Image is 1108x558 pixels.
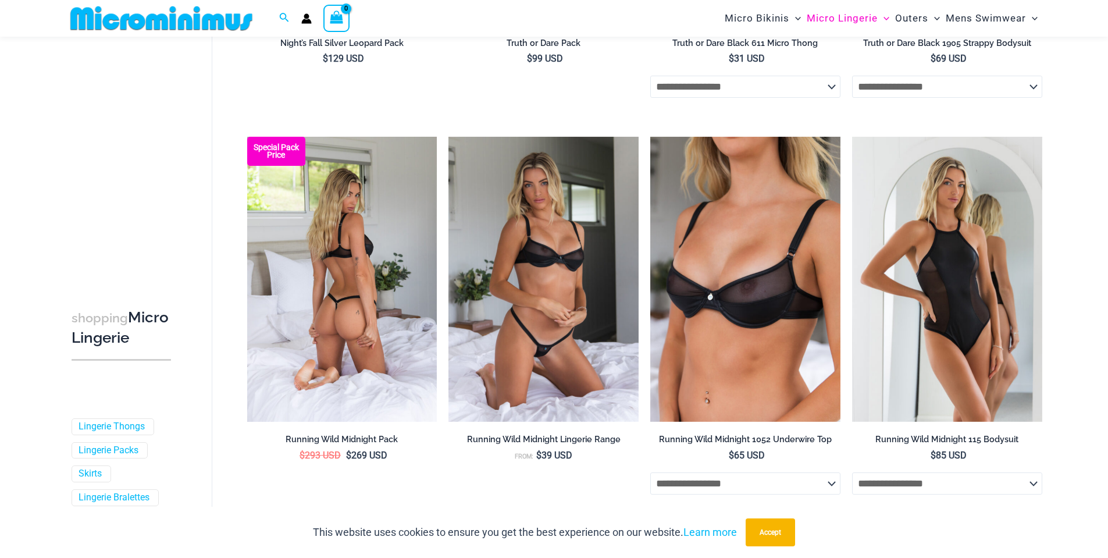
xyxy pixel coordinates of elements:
[725,3,789,33] span: Micro Bikinis
[72,308,171,348] h3: Micro Lingerie
[852,38,1042,53] a: Truth or Dare Black 1905 Strappy Bodysuit
[346,450,387,461] bdi: 269 USD
[729,53,765,64] bdi: 31 USD
[720,2,1043,35] nav: Site Navigation
[301,13,312,24] a: Account icon link
[931,53,936,64] span: $
[878,3,889,33] span: Menu Toggle
[729,450,765,461] bdi: 65 USD
[527,53,563,64] bdi: 99 USD
[313,524,737,541] p: This website uses cookies to ensure you get the best experience on our website.
[72,311,128,325] span: shopping
[931,450,936,461] span: $
[72,39,176,272] iframe: TrustedSite Certified
[722,3,804,33] a: Micro BikinisMenu ToggleMenu Toggle
[931,53,967,64] bdi: 69 USD
[247,137,437,422] a: All Styles (1) Running Wild Midnight 1052 Top 6512 Bottom 04Running Wild Midnight 1052 Top 6512 B...
[247,38,437,53] a: Night’s Fall Silver Leopard Pack
[448,38,639,49] h2: Truth or Dare Pack
[928,3,940,33] span: Menu Toggle
[448,38,639,53] a: Truth or Dare Pack
[946,3,1026,33] span: Mens Swimwear
[79,492,149,504] a: Lingerie Bralettes
[746,518,795,546] button: Accept
[448,137,639,422] a: Running Wild Midnight 1052 Top 6512 Bottom 02Running Wild Midnight 1052 Top 6512 Bottom 05Running...
[247,434,437,449] a: Running Wild Midnight Pack
[943,3,1041,33] a: Mens SwimwearMenu ToggleMenu Toggle
[650,137,840,422] a: Running Wild Midnight 1052 Top 01Running Wild Midnight 1052 Top 6052 Bottom 06Running Wild Midnig...
[323,5,350,31] a: View Shopping Cart, empty
[895,3,928,33] span: Outers
[804,3,892,33] a: Micro LingerieMenu ToggleMenu Toggle
[729,53,734,64] span: $
[650,137,840,422] img: Running Wild Midnight 1052 Top 01
[448,434,639,445] h2: Running Wild Midnight Lingerie Range
[650,38,840,53] a: Truth or Dare Black 611 Micro Thong
[300,450,341,461] bdi: 293 USD
[807,3,878,33] span: Micro Lingerie
[323,53,328,64] span: $
[515,453,533,460] span: From:
[650,38,840,49] h2: Truth or Dare Black 611 Micro Thong
[247,434,437,445] h2: Running Wild Midnight Pack
[931,450,967,461] bdi: 85 USD
[729,450,734,461] span: $
[536,450,541,461] span: $
[66,5,257,31] img: MM SHOP LOGO FLAT
[892,3,943,33] a: OutersMenu ToggleMenu Toggle
[852,434,1042,449] a: Running Wild Midnight 115 Bodysuit
[79,421,145,433] a: Lingerie Thongs
[536,450,572,461] bdi: 39 USD
[1026,3,1038,33] span: Menu Toggle
[323,53,364,64] bdi: 129 USD
[279,11,290,26] a: Search icon link
[79,445,138,457] a: Lingerie Packs
[852,434,1042,445] h2: Running Wild Midnight 115 Bodysuit
[789,3,801,33] span: Menu Toggle
[448,434,639,449] a: Running Wild Midnight Lingerie Range
[650,434,840,449] a: Running Wild Midnight 1052 Underwire Top
[300,450,305,461] span: $
[247,137,437,422] img: Running Wild Midnight 1052 Top 6512 Bottom 04
[79,468,102,481] a: Skirts
[346,450,351,461] span: $
[247,38,437,49] h2: Night’s Fall Silver Leopard Pack
[448,137,639,422] img: Running Wild Midnight 1052 Top 6512 Bottom 02
[247,144,305,159] b: Special Pack Price
[527,53,532,64] span: $
[852,137,1042,422] a: Running Wild Midnight 115 Bodysuit 02Running Wild Midnight 115 Bodysuit 12Running Wild Midnight 1...
[852,38,1042,49] h2: Truth or Dare Black 1905 Strappy Bodysuit
[683,526,737,538] a: Learn more
[852,137,1042,422] img: Running Wild Midnight 115 Bodysuit 02
[650,434,840,445] h2: Running Wild Midnight 1052 Underwire Top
